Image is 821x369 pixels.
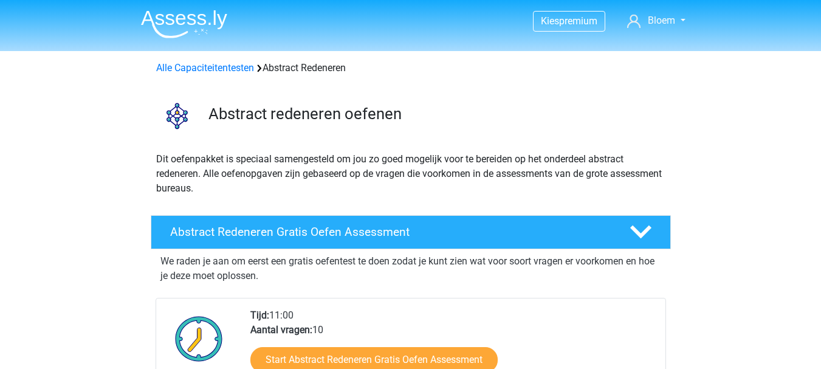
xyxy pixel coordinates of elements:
[622,13,690,28] a: Bloem
[156,62,254,74] a: Alle Capaciteitentesten
[141,10,227,38] img: Assessly
[168,308,230,369] img: Klok
[151,90,203,142] img: abstract redeneren
[250,309,269,321] b: Tijd:
[250,324,312,336] b: Aantal vragen:
[559,15,597,27] span: premium
[534,13,605,29] a: Kiespremium
[170,225,610,239] h4: Abstract Redeneren Gratis Oefen Assessment
[160,254,661,283] p: We raden je aan om eerst een gratis oefentest te doen zodat je kunt zien wat voor soort vragen er...
[648,15,675,26] span: Bloem
[541,15,559,27] span: Kies
[208,105,661,123] h3: Abstract redeneren oefenen
[146,215,676,249] a: Abstract Redeneren Gratis Oefen Assessment
[156,152,665,196] p: Dit oefenpakket is speciaal samengesteld om jou zo goed mogelijk voor te bereiden op het onderdee...
[151,61,670,75] div: Abstract Redeneren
